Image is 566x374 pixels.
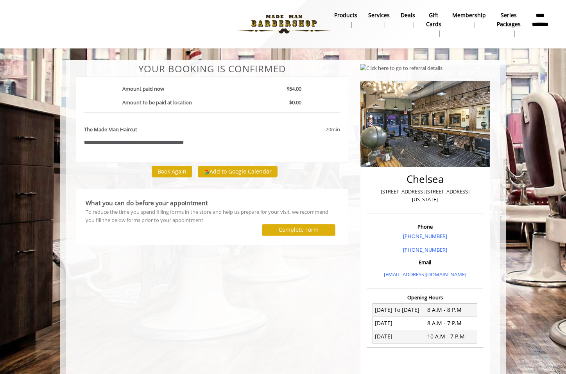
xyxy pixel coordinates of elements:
a: [EMAIL_ADDRESS][DOMAIN_NAME] [384,271,466,278]
b: $0.00 [289,99,301,106]
button: Add to Google Calendar [198,166,278,177]
img: Made Man Barbershop logo [230,3,338,46]
h3: Opening Hours [367,295,483,300]
center: Your Booking is confirmed [76,64,348,74]
td: [DATE] [373,330,425,343]
a: MembershipMembership [447,10,491,30]
a: Productsproducts [329,10,363,30]
p: [STREET_ADDRESS],[STREET_ADDRESS][US_STATE] [369,188,481,204]
a: [PHONE_NUMBER] [403,233,447,240]
button: Complete Form [262,224,335,236]
h3: Phone [369,224,481,229]
td: 8 A.M - 8 P.M [425,303,477,317]
img: Click here to go to referral details [360,64,442,72]
a: [PHONE_NUMBER] [403,246,447,253]
b: $54.00 [287,85,301,92]
button: Book Again [152,166,192,177]
a: Gift cardsgift cards [421,10,447,39]
div: 20min [262,125,340,134]
a: DealsDeals [395,10,421,30]
a: Series packagesSeries packages [491,10,526,39]
b: Deals [401,11,415,20]
b: Amount to be paid at location [122,99,192,106]
a: ServicesServices [363,10,395,30]
td: [DATE] To [DATE] [373,303,425,317]
b: Series packages [497,11,521,29]
td: 10 A.M - 7 P.M [425,330,477,343]
b: What you can do before your appointment [86,199,208,207]
b: products [334,11,357,20]
b: Amount paid now [122,85,164,92]
b: The Made Man Haircut [84,125,137,134]
div: To reduce the time you spend filling forms in the store and help us prepare for your visit, we re... [86,208,339,224]
b: gift cards [426,11,441,29]
b: Services [368,11,390,20]
td: [DATE] [373,317,425,330]
label: Complete Form [279,227,319,233]
h2: Chelsea [369,174,481,185]
b: Membership [452,11,486,20]
h3: Email [369,259,481,265]
td: 8 A.M - 7 P.M [425,317,477,330]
